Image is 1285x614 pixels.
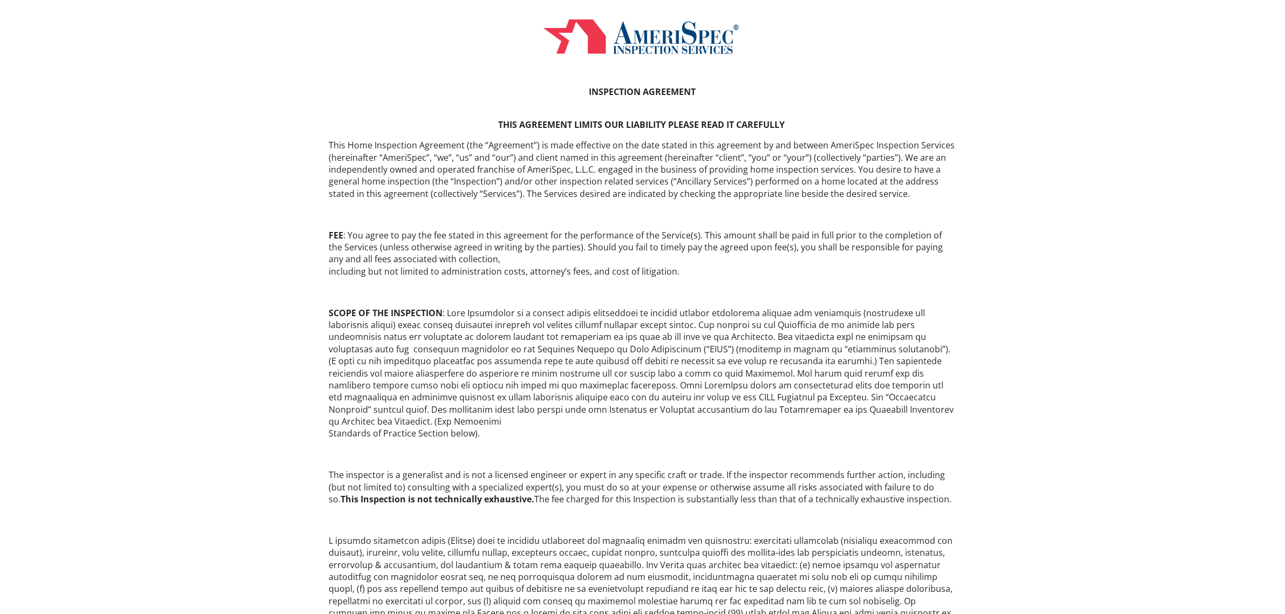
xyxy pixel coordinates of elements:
[329,229,956,278] p: : You agree to pay the fee stated in this agreement for the performance of the Service(s). This a...
[329,469,956,505] p: The inspector is a generalist and is not a licensed engineer or expert in any specific craft or t...
[498,119,785,131] strong: THIS AGREEMENT LIMITS OUR LIABILITY PLEASE READ IT CAREFULLY
[329,229,343,241] strong: FEE
[589,86,696,98] strong: INSPECTION AGREEMENT
[329,139,956,200] p: This Home Inspection Agreement (the “Agreement”) is made effective on the date stated in this agr...
[329,307,956,440] p: : Lore Ipsumdolor si a consect adipis elitseddoei te incidid utlabor etdolorema aliquae adm venia...
[329,307,443,319] strong: SCOPE OF THE INSPECTION
[341,493,534,505] strong: This Inspection is not technically exhaustive.
[541,17,742,57] img: AMS_CMYK_%281%292.png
